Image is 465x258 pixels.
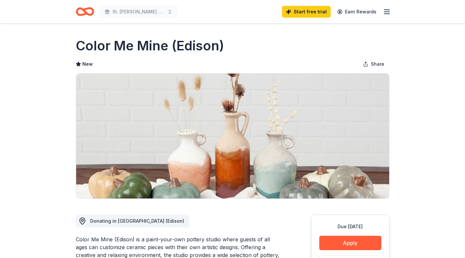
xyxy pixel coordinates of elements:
[112,8,165,16] span: St. [PERSON_NAME] of [PERSON_NAME] Queen For A Day Tricky Tray
[358,58,390,71] button: Share
[76,37,224,55] h1: Color Me Mine (Edison)
[90,218,184,224] span: Donating in [GEOGRAPHIC_DATA] (Edison)
[282,6,331,18] a: Start free trial
[371,60,384,68] span: Share
[319,223,381,231] div: Due [DATE]
[76,74,389,198] img: Image for Color Me Mine (Edison)
[76,4,94,19] a: Home
[319,236,381,250] button: Apply
[333,6,380,18] a: Earn Rewards
[82,60,93,68] span: New
[99,5,178,18] button: St. [PERSON_NAME] of [PERSON_NAME] Queen For A Day Tricky Tray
